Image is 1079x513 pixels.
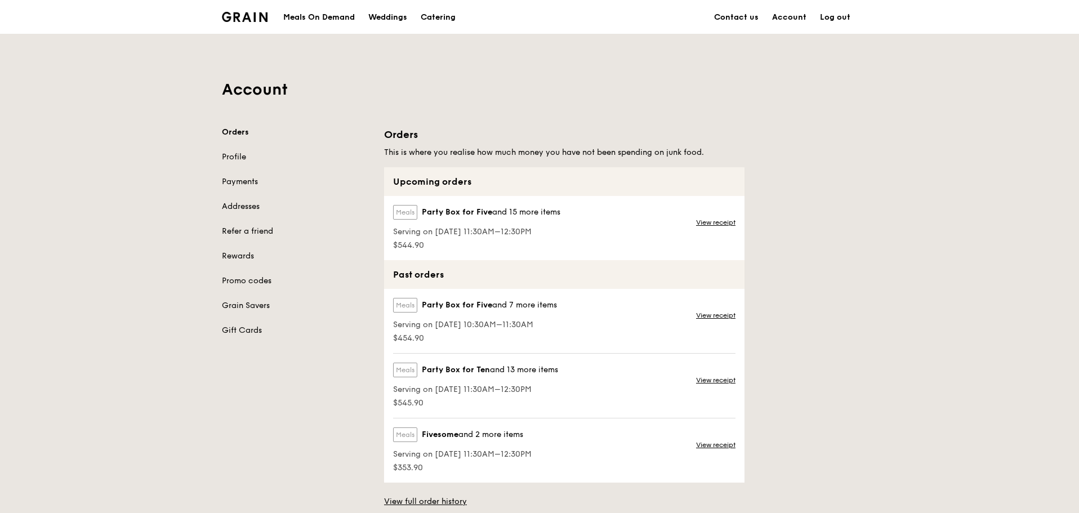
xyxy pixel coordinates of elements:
span: and 7 more items [492,300,557,310]
a: View receipt [696,376,735,385]
a: Addresses [222,201,371,212]
img: Grain [222,12,267,22]
div: Meals On Demand [283,1,355,34]
a: Refer a friend [222,226,371,237]
a: View receipt [696,440,735,449]
a: View receipt [696,218,735,227]
div: Catering [421,1,456,34]
h1: Account [222,79,857,100]
a: Payments [222,176,371,188]
span: Fivesome [422,429,458,440]
a: Account [765,1,813,34]
a: Grain Savers [222,300,371,311]
a: Log out [813,1,857,34]
a: Gift Cards [222,325,371,336]
span: Party Box for Five [422,300,492,311]
span: $544.90 [393,240,560,251]
a: Weddings [362,1,414,34]
a: Contact us [707,1,765,34]
span: and 2 more items [458,430,523,439]
span: Serving on [DATE] 11:30AM–12:30PM [393,226,560,238]
span: Party Box for Five [422,207,492,218]
span: Serving on [DATE] 10:30AM–11:30AM [393,319,557,331]
label: Meals [393,298,417,313]
a: Rewards [222,251,371,262]
span: $454.90 [393,333,557,344]
h1: Orders [384,127,744,142]
a: Profile [222,151,371,163]
h5: This is where you realise how much money you have not been spending on junk food. [384,147,744,158]
span: Serving on [DATE] 11:30AM–12:30PM [393,449,532,460]
div: Upcoming orders [384,167,744,196]
a: Catering [414,1,462,34]
span: Party Box for Ten [422,364,490,376]
span: Serving on [DATE] 11:30AM–12:30PM [393,384,558,395]
label: Meals [393,427,417,442]
a: Orders [222,127,371,138]
span: and 13 more items [490,365,558,374]
a: Promo codes [222,275,371,287]
div: Past orders [384,260,744,289]
a: View full order history [384,496,467,507]
span: $545.90 [393,398,558,409]
span: $353.90 [393,462,532,474]
a: View receipt [696,311,735,320]
label: Meals [393,205,417,220]
div: Weddings [368,1,407,34]
span: and 15 more items [492,207,560,217]
label: Meals [393,363,417,377]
